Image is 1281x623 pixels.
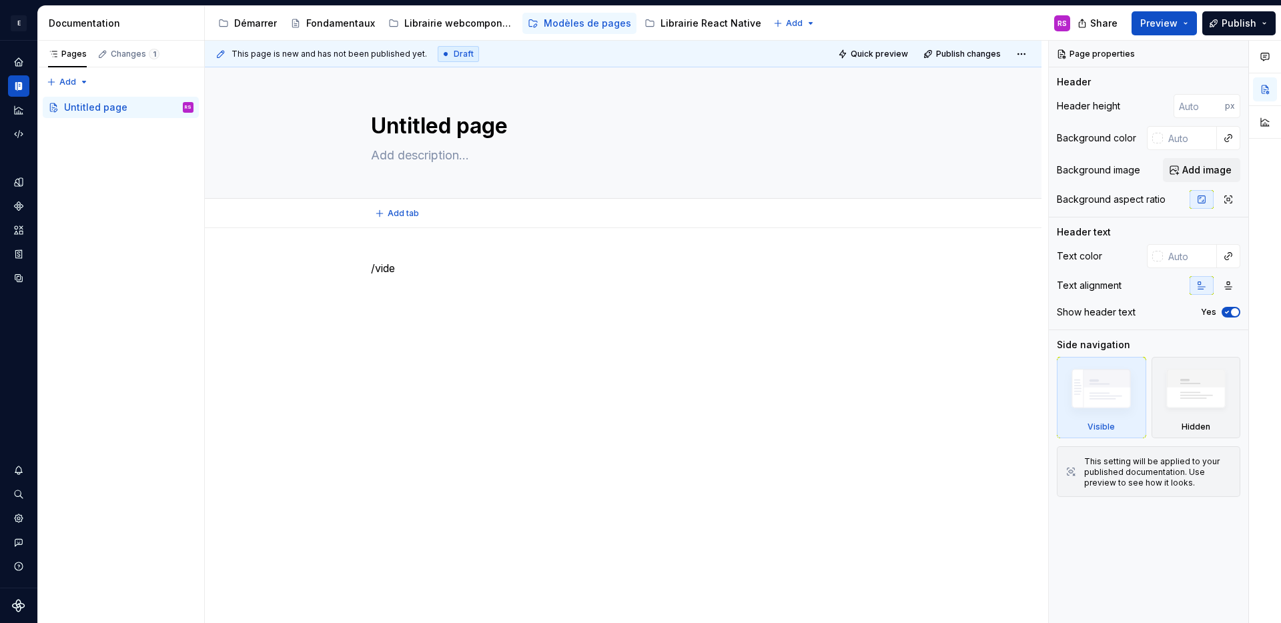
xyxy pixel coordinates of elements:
span: Add tab [388,208,419,219]
button: Quick preview [834,45,914,63]
div: Changes [111,49,159,59]
div: This setting will be applied to your published documentation. Use preview to see how it looks. [1084,456,1232,488]
input: Auto [1163,244,1217,268]
p: /vide [371,260,875,276]
a: Code automation [8,123,29,145]
button: Add tab [371,204,425,223]
button: Add [769,14,819,33]
a: Storybook stories [8,243,29,265]
label: Yes [1201,307,1216,318]
div: Show header text [1057,305,1136,319]
div: Visible [1088,422,1115,432]
div: Page tree [43,97,199,118]
div: Librairie webcomponents [404,17,514,30]
div: E [11,15,27,31]
a: Librairie webcomponents [383,13,520,34]
div: RS [185,101,191,114]
a: Design tokens [8,171,29,193]
a: Components [8,195,29,217]
span: Draft [454,49,474,59]
div: Pages [48,49,87,59]
span: Quick preview [851,49,908,59]
button: E [3,9,35,37]
div: Documentation [49,17,199,30]
span: 1 [149,49,159,59]
a: Librairie React Native [639,13,767,34]
span: Publish changes [936,49,1001,59]
span: Publish [1222,17,1256,30]
div: Page tree [213,10,767,37]
a: Assets [8,219,29,241]
span: Preview [1140,17,1178,30]
div: Header height [1057,99,1120,113]
a: Data sources [8,267,29,289]
div: Background aspect ratio [1057,193,1166,206]
button: Preview [1132,11,1197,35]
a: Fondamentaux [285,13,380,34]
a: Untitled pageRS [43,97,199,118]
button: Share [1071,11,1126,35]
a: Démarrer [213,13,282,34]
a: Home [8,51,29,73]
div: Modèles de pages [544,17,631,30]
div: Background image [1057,163,1140,177]
div: Démarrer [234,17,277,30]
div: Text color [1057,249,1102,263]
span: Share [1090,17,1118,30]
div: Header text [1057,225,1111,239]
a: Modèles de pages [522,13,636,34]
textarea: Untitled page [368,110,873,142]
span: Add image [1182,163,1232,177]
div: Background color [1057,131,1136,145]
input: Auto [1163,126,1217,150]
input: Auto [1174,94,1225,118]
div: Fondamentaux [306,17,375,30]
button: Publish [1202,11,1276,35]
span: This page is new and has not been published yet. [232,49,427,59]
div: Hidden [1182,422,1210,432]
div: Untitled page [64,101,127,114]
div: Hidden [1152,357,1241,438]
div: Header [1057,75,1091,89]
p: px [1225,101,1235,111]
a: Analytics [8,99,29,121]
div: Librairie React Native [661,17,761,30]
a: Documentation [8,75,29,97]
span: Add [59,77,76,87]
button: Add [43,73,93,91]
div: Text alignment [1057,279,1122,292]
span: Add [786,18,803,29]
div: Side navigation [1057,338,1130,352]
button: Publish changes [919,45,1007,63]
div: Visible [1057,357,1146,438]
div: RS [1057,18,1067,29]
button: Add image [1163,158,1240,182]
